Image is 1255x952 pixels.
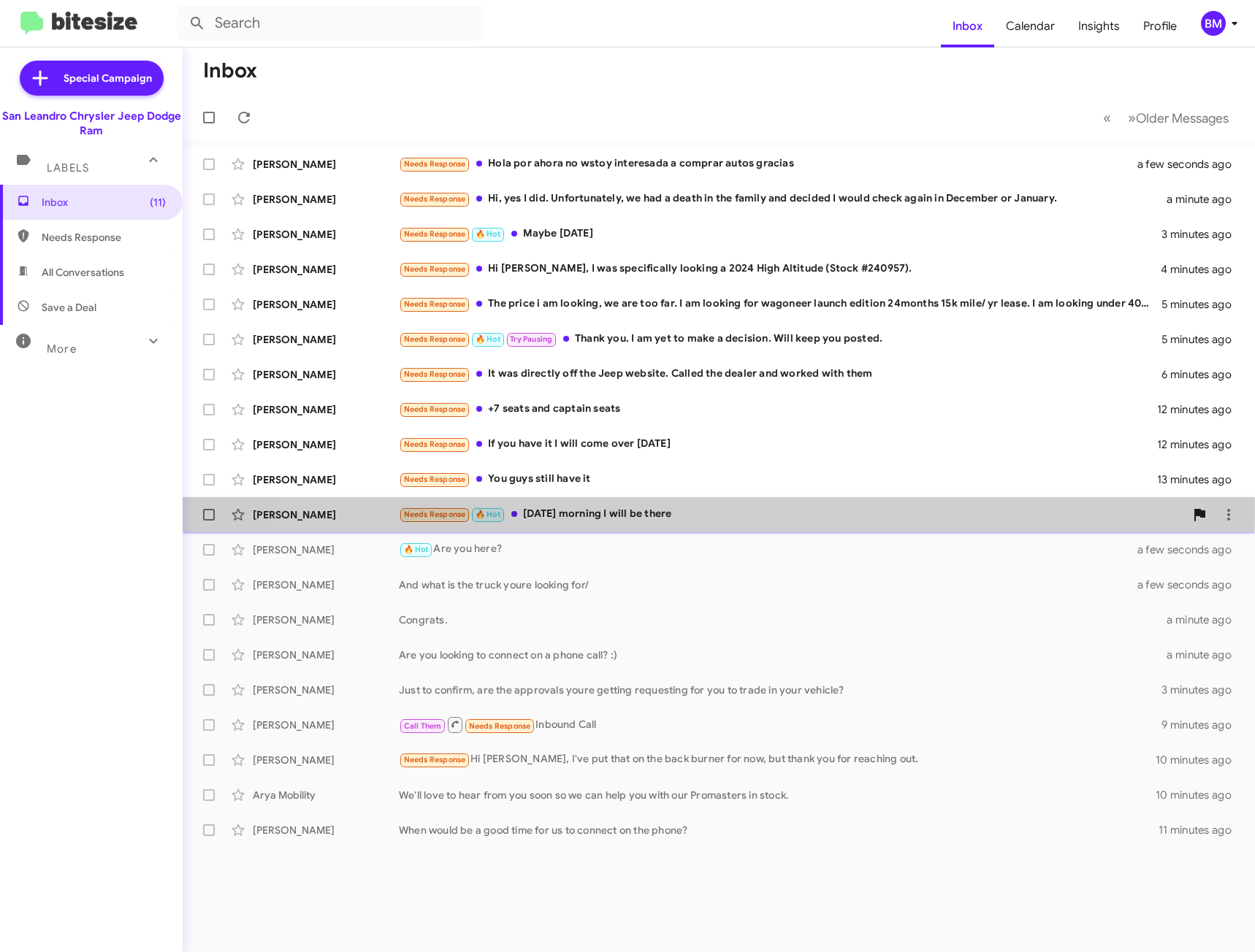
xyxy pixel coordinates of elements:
[1156,577,1243,592] div: a few seconds ago
[253,367,399,382] div: [PERSON_NAME]
[253,823,399,837] div: [PERSON_NAME]
[42,265,124,280] span: All Conversations
[1161,262,1243,277] div: 4 minutes ago
[150,195,166,210] span: (11)
[399,823,1159,837] div: When would be a good time for us to connect on the phone?
[253,542,399,557] div: [PERSON_NAME]
[404,194,466,204] span: Needs Response
[1161,683,1243,697] div: 3 minutes ago
[1095,103,1237,133] nav: Page navigation example
[1103,109,1111,127] span: «
[404,404,466,414] span: Needs Response
[253,472,399,487] div: [PERSON_NAME]
[253,192,399,207] div: [PERSON_NAME]
[253,297,399,312] div: [PERSON_NAME]
[399,261,1161,277] div: Hi [PERSON_NAME], I was specifically looking a 2024 High Altitude (Stock #240957).
[510,334,552,344] span: Try Pausing
[404,299,466,309] span: Needs Response
[404,475,466,484] span: Needs Response
[399,471,1157,488] div: You guys still have it
[399,366,1161,383] div: It was directly off the Jeep website. Called the dealer and worked with them
[1094,103,1120,133] button: Previous
[253,262,399,277] div: [PERSON_NAME]
[476,229,500,239] span: 🔥 Hot
[253,718,399,732] div: [PERSON_NAME]
[469,721,531,731] span: Needs Response
[399,506,1185,523] div: [DATE] morning I will be there
[253,648,399,662] div: [PERSON_NAME]
[404,510,466,519] span: Needs Response
[404,755,466,764] span: Needs Response
[42,230,166,245] span: Needs Response
[1161,718,1243,732] div: 9 minutes ago
[1136,110,1229,126] span: Older Messages
[399,788,1156,802] div: We'll love to hear from you soon so we can help you with our Promasters in stock.
[253,753,399,767] div: [PERSON_NAME]
[42,300,96,315] span: Save a Deal
[253,507,399,522] div: [PERSON_NAME]
[399,331,1161,348] div: Thank you. I am yet to make a decision. Will keep you posted.
[399,683,1161,697] div: Just to confirm, are the approvals youre getting requesting for you to trade in your vehicle?
[1156,753,1243,767] div: 10 minutes ago
[941,5,994,47] a: Inbox
[399,577,1156,592] div: And what is the truck youre looking for/
[177,6,484,41] input: Search
[1132,5,1189,47] a: Profile
[1167,613,1243,627] div: a minute ago
[1156,157,1243,172] div: a few seconds ago
[253,332,399,347] div: [PERSON_NAME]
[399,296,1161,312] div: The price i am looking, we are too far. I am looking for wagoneer launch edition 24months 15k mil...
[404,159,466,169] span: Needs Response
[253,613,399,627] div: [PERSON_NAME]
[1067,5,1132,47] a: Insights
[1161,367,1243,382] div: 6 minutes ago
[399,648,1167,662] div: Are you looking to connect on a phone call? :)
[399,226,1161,242] div: Maybe [DATE]
[253,437,399,452] div: [PERSON_NAME]
[399,541,1156,558] div: Are you here?
[1156,542,1243,557] div: a few seconds ago
[404,545,429,554] span: 🔥 Hot
[1157,402,1243,417] div: 12 minutes ago
[47,342,77,356] span: More
[399,156,1156,172] div: Hola por ahora no wstoy interesada a comprar autos gracias
[399,613,1167,627] div: Congrats.
[1156,788,1243,802] div: 10 minutes ago
[1201,11,1226,36] div: BM
[1157,472,1243,487] div: 13 minutes ago
[1157,437,1243,452] div: 12 minutes ago
[253,683,399,697] div: [PERSON_NAME]
[994,5,1067,47] a: Calendar
[20,61,164,96] a: Special Campaign
[1128,109,1136,127] span: »
[476,510,500,519] span: 🔥 Hot
[399,401,1157,418] div: +7 seats and captain seats
[399,436,1157,453] div: If you have it I will come over [DATE]
[1159,823,1243,837] div: 11 minutes ago
[253,157,399,172] div: [PERSON_NAME]
[47,161,89,174] span: Labels
[399,191,1167,207] div: Hi, yes I did. Unfortunately, we had a death in the family and decided I would check again in Dec...
[64,71,152,85] span: Special Campaign
[404,369,466,379] span: Needs Response
[404,721,442,731] span: Call Them
[404,264,466,274] span: Needs Response
[399,751,1156,768] div: Hi [PERSON_NAME], I've put that on the back burner for now, but thank you for reaching out.
[404,439,466,449] span: Needs Response
[253,402,399,417] div: [PERSON_NAME]
[1161,332,1243,347] div: 5 minutes ago
[404,229,466,239] span: Needs Response
[42,195,166,210] span: Inbox
[1189,11,1239,36] button: BM
[1167,648,1243,662] div: a minute ago
[404,334,466,344] span: Needs Response
[1119,103,1237,133] button: Next
[253,788,399,802] div: Arya Mobility
[253,577,399,592] div: [PERSON_NAME]
[1161,297,1243,312] div: 5 minutes ago
[1161,227,1243,242] div: 3 minutes ago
